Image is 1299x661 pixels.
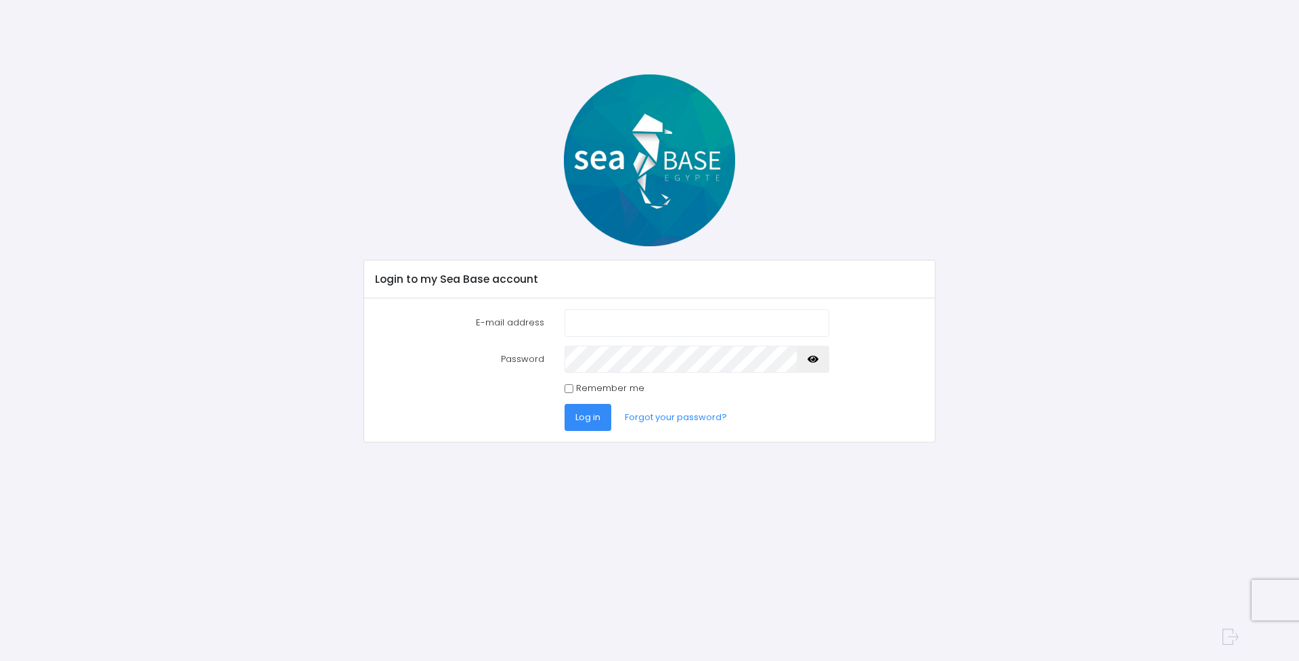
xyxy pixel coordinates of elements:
[625,411,727,424] font: Forgot your password?
[375,272,538,286] font: Login to my Sea Base account
[575,411,600,424] font: Log in
[614,403,738,431] a: Forgot your password?
[476,316,544,329] font: E-mail address
[501,352,544,365] font: Password
[565,404,611,431] button: Log in
[576,382,644,394] font: Remember me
